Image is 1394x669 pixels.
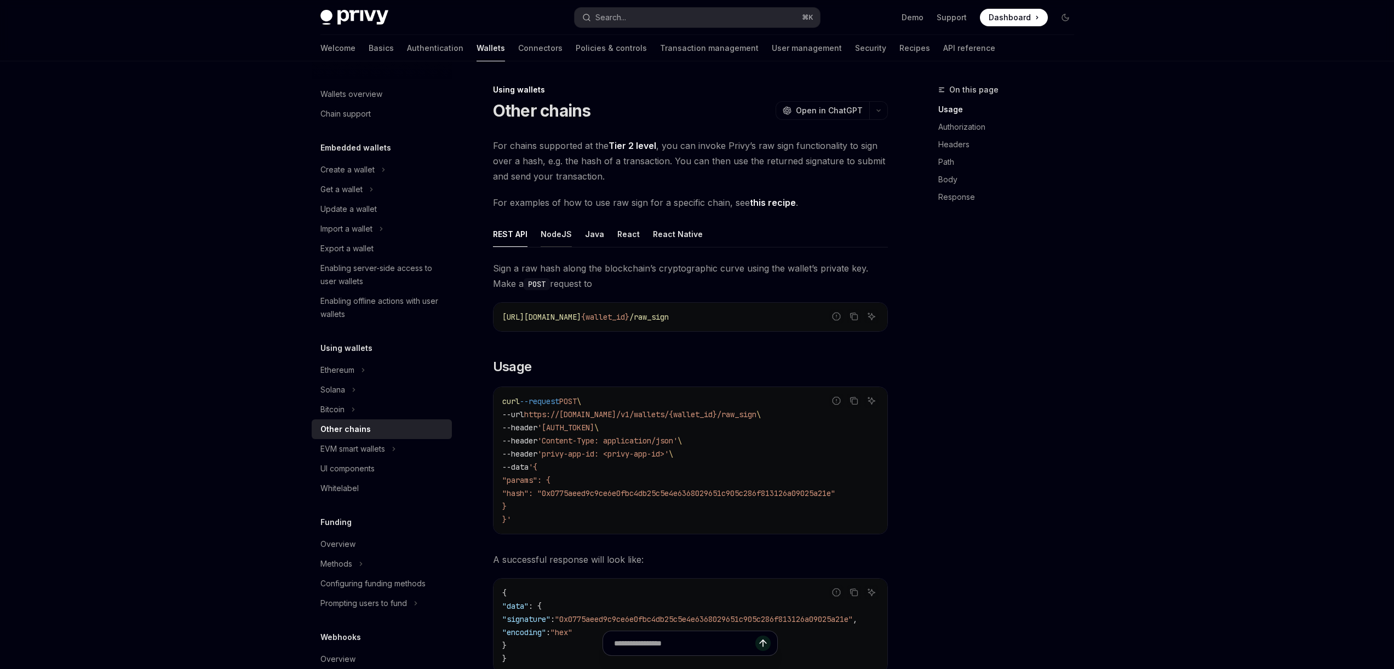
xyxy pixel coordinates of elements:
span: "hex" [550,627,572,637]
span: --request [520,396,559,406]
span: POST [559,396,577,406]
a: Other chains [312,419,452,439]
span: Usage [493,358,532,376]
a: Export a wallet [312,239,452,258]
div: Create a wallet [320,163,375,176]
a: Overview [312,534,452,554]
a: Response [938,188,1083,206]
span: {wallet_id} [581,312,629,322]
div: Wallets overview [320,88,382,101]
a: Body [938,171,1083,188]
span: On this page [949,83,999,96]
h5: Embedded wallets [320,141,391,154]
button: NodeJS [541,221,572,247]
div: Enabling offline actions with user wallets [320,295,445,321]
span: --header [502,436,537,446]
a: Basics [369,35,394,61]
span: }' [502,515,511,524]
span: "hash": "0x0775aeed9c9ce6e0fbc4db25c5e4e6368029651c905c286f813126a09025a21e" [502,488,835,498]
button: Toggle Prompting users to fund section [312,593,452,613]
span: : [550,614,555,624]
div: Methods [320,557,352,570]
span: "0x0775aeed9c9ce6e0fbc4db25c5e4e6368029651c905c286f813126a09025a21e" [555,614,853,624]
a: Demo [902,12,923,23]
h5: Webhooks [320,631,361,644]
div: Chain support [320,107,371,120]
div: Bitcoin [320,403,345,416]
button: Copy the contents from the code block [847,585,861,599]
a: Enabling offline actions with user wallets [312,291,452,324]
a: Tier 2 level [609,140,656,152]
a: Support [937,12,967,23]
button: Report incorrect code [829,309,844,324]
span: Dashboard [989,12,1031,23]
a: Recipes [899,35,930,61]
a: Authentication [407,35,463,61]
button: Toggle dark mode [1057,9,1074,26]
div: Prompting users to fund [320,597,407,610]
span: } [502,501,507,511]
code: POST [524,278,550,290]
a: Update a wallet [312,199,452,219]
span: Sign a raw hash along the blockchain’s cryptographic curve using the wallet’s private key. Make a... [493,261,888,291]
button: Toggle Import a wallet section [312,219,452,239]
a: Welcome [320,35,355,61]
a: Security [855,35,886,61]
a: Overview [312,649,452,669]
div: Configuring funding methods [320,577,426,590]
span: : [546,627,550,637]
span: \ [678,436,682,446]
a: API reference [943,35,995,61]
button: Toggle Get a wallet section [312,180,452,199]
div: UI components [320,462,375,475]
div: Get a wallet [320,183,363,196]
div: Update a wallet [320,203,377,216]
a: Path [938,153,1083,171]
div: EVM smart wallets [320,442,385,455]
div: Search... [595,11,626,24]
a: UI components [312,459,452,478]
div: Other chains [320,423,371,436]
span: : { [529,601,542,611]
div: Enabling server-side access to user wallets [320,262,445,288]
h5: Using wallets [320,342,372,355]
span: For chains supported at the , you can invoke Privy’s raw sign functionality to sign over a hash, ... [493,138,888,184]
a: this recipe [750,197,796,209]
div: Export a wallet [320,242,374,255]
a: Whitelabel [312,478,452,498]
h1: Other chains [493,101,591,120]
div: Whitelabel [320,482,359,495]
span: Open in ChatGPT [796,105,863,116]
button: Toggle Solana section [312,380,452,400]
a: Wallets [477,35,505,61]
img: dark logo [320,10,388,25]
a: User management [772,35,842,61]
span: { [502,588,507,598]
span: ⌘ K [802,13,813,22]
a: Dashboard [980,9,1048,26]
span: A successful response will look like: [493,552,888,567]
button: REST API [493,221,527,247]
button: Toggle Create a wallet section [312,160,452,180]
a: Usage [938,101,1083,118]
button: Toggle Methods section [312,554,452,574]
span: "encoding" [502,627,546,637]
button: Copy the contents from the code block [847,394,861,408]
button: Send message [755,636,771,651]
button: Report incorrect code [829,585,844,599]
button: Toggle EVM smart wallets section [312,439,452,459]
h5: Funding [320,516,352,529]
span: '{ [529,462,537,472]
button: React Native [653,221,703,247]
a: Enabling server-side access to user wallets [312,258,452,291]
span: 'privy-app-id: <privy-app-id>' [537,449,669,459]
a: Transaction management [660,35,759,61]
button: Toggle Ethereum section [312,360,452,380]
span: "params": { [502,475,550,485]
div: Ethereum [320,364,354,377]
a: Wallets overview [312,84,452,104]
span: \ [594,423,599,432]
a: Chain support [312,104,452,124]
a: Configuring funding methods [312,574,452,593]
a: Headers [938,136,1083,153]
